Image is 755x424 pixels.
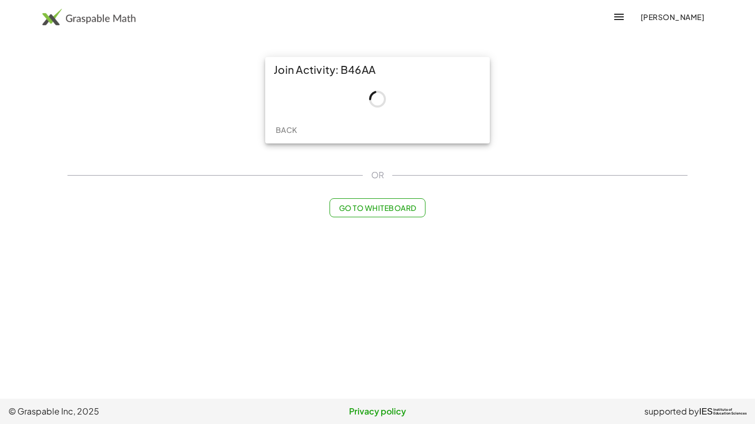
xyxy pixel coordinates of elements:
[8,405,255,418] span: © Graspable Inc, 2025
[330,198,425,217] button: Go to Whiteboard
[255,405,501,418] a: Privacy policy
[640,12,704,22] span: [PERSON_NAME]
[371,169,384,181] span: OR
[713,408,747,416] span: Institute of Education Sciences
[265,57,490,82] div: Join Activity: B46AA
[338,203,416,213] span: Go to Whiteboard
[644,405,699,418] span: supported by
[699,407,713,417] span: IES
[632,7,713,26] button: [PERSON_NAME]
[275,125,297,134] span: Back
[269,120,303,139] button: Back
[699,405,747,418] a: IESInstitute ofEducation Sciences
